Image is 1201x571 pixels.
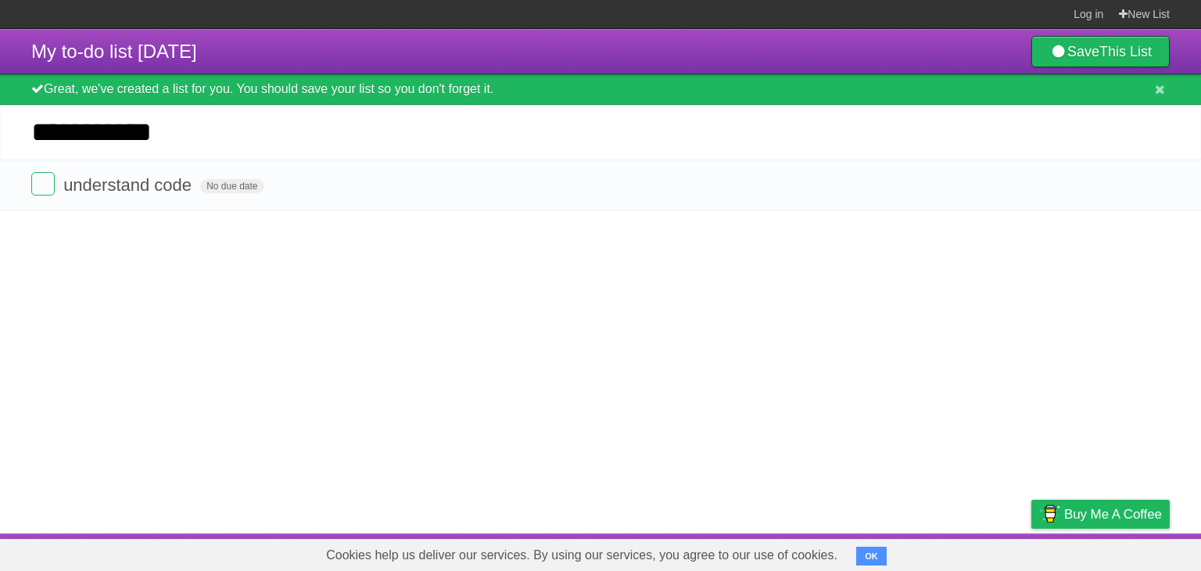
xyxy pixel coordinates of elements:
[856,547,887,566] button: OK
[1011,537,1052,567] a: Privacy
[63,175,195,195] span: understand code
[823,537,856,567] a: About
[31,41,197,62] span: My to-do list [DATE]
[31,172,55,196] label: Done
[310,540,853,571] span: Cookies help us deliver our services. By using our services, you agree to our use of cookies.
[1071,537,1170,567] a: Suggest a feature
[875,537,938,567] a: Developers
[1039,501,1060,527] img: Buy me a coffee
[1064,501,1162,528] span: Buy me a coffee
[200,179,264,193] span: No due date
[1074,172,1104,198] label: Star task
[1031,36,1170,67] a: SaveThis List
[1099,44,1152,59] b: This List
[1031,500,1170,529] a: Buy me a coffee
[958,537,992,567] a: Terms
